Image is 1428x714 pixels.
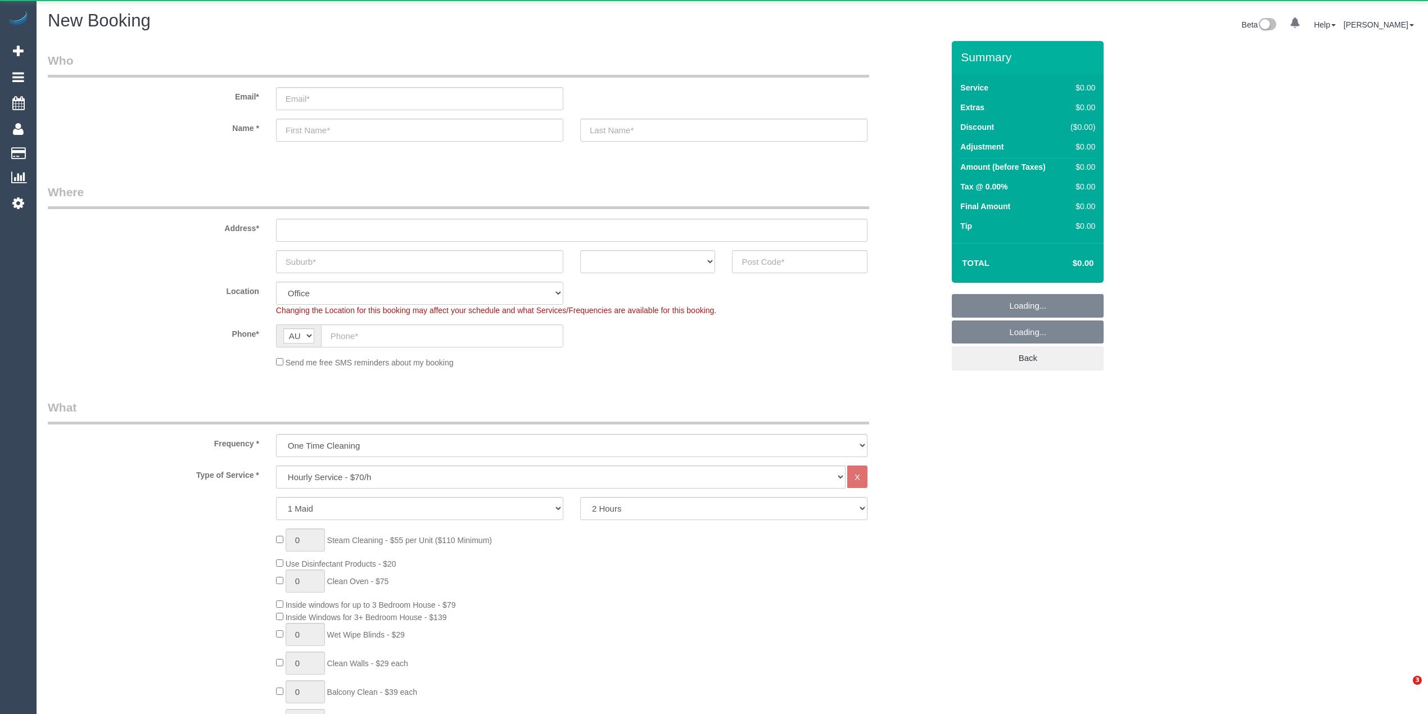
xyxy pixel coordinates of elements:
span: Balcony Clean - $39 each [327,688,417,697]
input: Phone* [321,324,563,347]
input: First Name* [276,119,563,142]
label: Location [39,282,268,297]
label: Adjustment [960,141,1004,152]
span: Clean Oven - $75 [327,577,389,586]
span: Clean Walls - $29 each [327,659,408,668]
label: Type of Service * [39,466,268,481]
span: Inside windows for up to 3 Bedroom House - $79 [286,600,456,609]
input: Suburb* [276,250,563,273]
div: $0.00 [1065,220,1095,232]
div: ($0.00) [1065,121,1095,133]
label: Address* [39,219,268,234]
input: Post Code* [732,250,867,273]
h3: Summary [961,51,1098,64]
label: Extras [960,102,984,113]
div: $0.00 [1065,161,1095,173]
legend: What [48,399,869,424]
strong: Total [962,258,989,268]
h4: $0.00 [1039,259,1093,268]
div: $0.00 [1065,82,1095,93]
span: 3 [1413,676,1422,685]
span: Wet Wipe Blinds - $29 [327,630,405,639]
label: Phone* [39,324,268,340]
span: Send me free SMS reminders about my booking [286,358,454,367]
label: Service [960,82,988,93]
div: $0.00 [1065,141,1095,152]
a: Help [1314,20,1336,29]
span: Inside Windows for 3+ Bedroom House - $139 [286,613,447,622]
input: Last Name* [580,119,867,142]
a: Beta [1242,20,1277,29]
a: Back [952,346,1104,370]
label: Final Amount [960,201,1010,212]
label: Tax @ 0.00% [960,181,1007,192]
div: $0.00 [1065,181,1095,192]
span: Changing the Location for this booking may affect your schedule and what Services/Frequencies are... [276,306,716,315]
iframe: Intercom live chat [1390,676,1417,703]
div: $0.00 [1065,102,1095,113]
a: [PERSON_NAME] [1344,20,1414,29]
div: $0.00 [1065,201,1095,212]
label: Frequency * [39,434,268,449]
legend: Where [48,184,869,209]
span: Use Disinfectant Products - $20 [286,559,396,568]
legend: Who [48,52,869,78]
input: Email* [276,87,563,110]
span: Steam Cleaning - $55 per Unit ($110 Minimum) [327,536,492,545]
label: Discount [960,121,994,133]
label: Tip [960,220,972,232]
img: New interface [1258,18,1276,33]
span: New Booking [48,11,151,30]
label: Email* [39,87,268,102]
label: Amount (before Taxes) [960,161,1045,173]
img: Automaid Logo [7,11,29,27]
label: Name * [39,119,268,134]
